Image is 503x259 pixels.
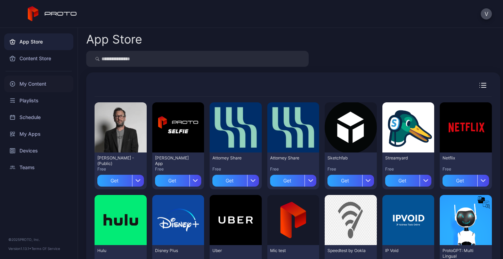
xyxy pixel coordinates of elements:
div: IP Void [385,248,423,253]
a: My Apps [4,126,73,142]
button: Get [327,172,374,187]
div: Mic test [270,248,308,253]
div: Free [443,166,489,172]
div: Free [97,166,144,172]
div: David N Persona - (Public) [97,155,136,166]
button: Get [155,172,202,187]
span: Version 1.13.1 • [8,246,31,251]
div: Get [97,175,132,187]
div: Streamyard [385,155,423,161]
div: Attorney Share [212,155,251,161]
div: Get [443,175,477,187]
a: Terms Of Service [31,246,60,251]
a: My Content [4,76,73,92]
div: Free [212,166,259,172]
div: Free [155,166,202,172]
a: Teams [4,159,73,176]
a: Devices [4,142,73,159]
div: Get [212,175,247,187]
div: Get [327,175,362,187]
div: Disney Plus [155,248,193,253]
div: ProtoGPT: Multi Lingual [443,248,481,259]
button: Get [212,172,259,187]
div: © 2025 PROTO, Inc. [8,237,69,242]
div: David Selfie App [155,155,193,166]
a: App Store [4,33,73,50]
button: V [481,8,492,19]
a: Content Store [4,50,73,67]
button: Get [97,172,144,187]
button: Get [270,172,317,187]
button: Get [443,172,489,187]
div: Sketchfab [327,155,366,161]
div: Uber [212,248,251,253]
div: Speedtest by Ookla [327,248,366,253]
a: Playlists [4,92,73,109]
div: Get [270,175,305,187]
div: Free [385,166,432,172]
button: Get [385,172,432,187]
div: Attorney Share [270,155,308,161]
div: Free [327,166,374,172]
div: Hulu [97,248,136,253]
div: Get [385,175,420,187]
div: App Store [86,33,142,45]
div: Get [155,175,190,187]
a: Schedule [4,109,73,126]
div: Free [270,166,317,172]
div: Netflix [443,155,481,161]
